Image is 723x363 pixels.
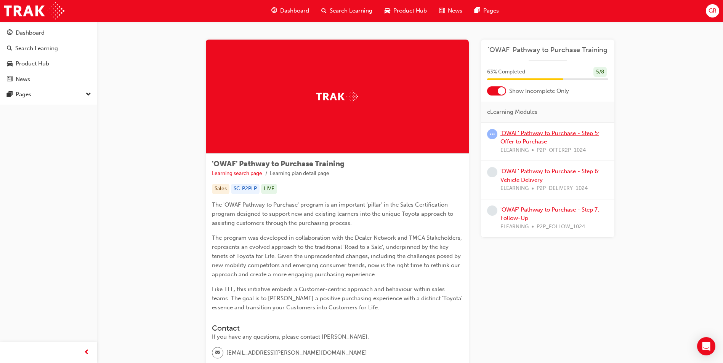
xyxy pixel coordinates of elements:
span: down-icon [86,90,91,100]
span: Pages [483,6,499,15]
span: Show Incomplete Only [509,87,569,96]
span: ELEARNING [500,223,529,231]
div: SC-P2PLP [231,184,260,194]
div: Pages [16,90,31,99]
a: Dashboard [3,26,94,40]
a: 'OWAF' Pathway to Purchase - Step 6: Vehicle Delivery [500,168,600,183]
button: GR [706,4,719,18]
span: Product Hub [393,6,427,15]
a: 'OWAF' Pathway to Purchase Training [487,46,608,54]
a: news-iconNews [433,3,468,19]
span: prev-icon [84,348,90,357]
div: LIVE [261,184,277,194]
span: [EMAIL_ADDRESS][PERSON_NAME][DOMAIN_NAME] [226,349,367,357]
span: news-icon [439,6,445,16]
div: News [16,75,30,84]
span: learningRecordVerb_ATTEMPT-icon [487,129,497,139]
span: Search Learning [330,6,372,15]
img: Trak [4,2,64,19]
span: 63 % Completed [487,68,525,76]
div: If you have any questions, please contact [PERSON_NAME]. [212,333,463,341]
button: Pages [3,88,94,102]
a: 'OWAF' Pathway to Purchase - Step 7: Follow-Up [500,206,599,222]
span: learningRecordVerb_NONE-icon [487,205,497,216]
span: P2P_OFFER2P_1024 [537,146,586,155]
div: Search Learning [15,44,58,53]
span: search-icon [7,45,12,52]
li: Learning plan detail page [270,169,329,178]
div: 5 / 8 [593,67,607,77]
div: Product Hub [16,59,49,68]
span: ELEARNING [500,146,529,155]
span: ELEARNING [500,184,529,193]
a: search-iconSearch Learning [315,3,378,19]
a: guage-iconDashboard [265,3,315,19]
span: The program was developed in collaboration with the Dealer Network and TMCA Stakeholders, represe... [212,234,463,278]
div: Dashboard [16,29,45,37]
span: 'OWAF' Pathway to Purchase Training [212,159,345,168]
span: GR [709,6,717,15]
span: news-icon [7,76,13,83]
a: News [3,72,94,86]
span: learningRecordVerb_NONE-icon [487,167,497,177]
span: Dashboard [280,6,309,15]
span: email-icon [215,348,220,358]
span: guage-icon [7,30,13,37]
h3: Contact [212,324,463,333]
a: 'OWAF' Pathway to Purchase - Step 5: Offer to Purchase [500,130,599,145]
img: Trak [316,91,358,102]
span: search-icon [321,6,327,16]
div: Open Intercom Messenger [697,337,715,355]
a: Search Learning [3,41,94,56]
span: pages-icon [7,91,13,98]
span: P2P_FOLLOW_1024 [537,223,585,231]
a: car-iconProduct Hub [378,3,433,19]
span: eLearning Modules [487,108,537,116]
a: Learning search page [212,170,262,177]
span: Like TFL, this initiative embeds a Customer-centric approach and behaviour within sales teams. Th... [212,286,464,311]
span: car-icon [7,61,13,67]
a: pages-iconPages [468,3,505,19]
span: guage-icon [271,6,277,16]
span: pages-icon [475,6,480,16]
span: The 'OWAF Pathway to Purchase' program is an important 'pillar' in the Sales Certification progra... [212,201,455,226]
span: car-icon [385,6,390,16]
button: DashboardSearch LearningProduct HubNews [3,24,94,88]
div: Sales [212,184,229,194]
span: News [448,6,462,15]
a: Product Hub [3,57,94,71]
span: P2P_DELIVERY_1024 [537,184,588,193]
